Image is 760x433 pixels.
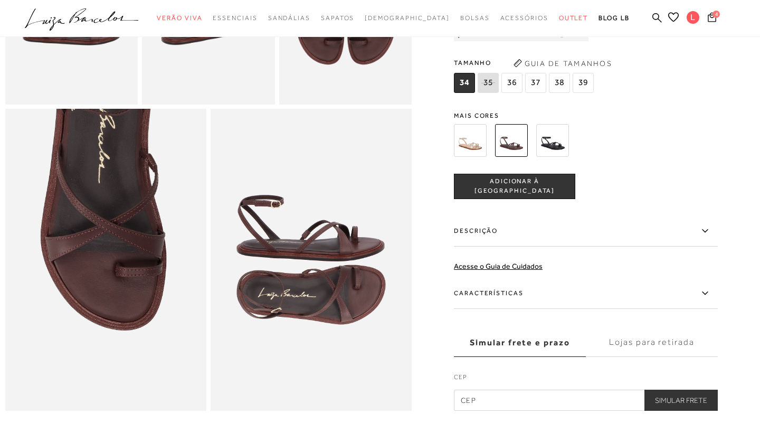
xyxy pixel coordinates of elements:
button: ADICIONAR À [GEOGRAPHIC_DATA] [454,174,575,199]
a: BLOG LB [598,8,629,28]
button: 4 [705,12,719,26]
input: CEP [454,390,718,411]
label: Características [454,278,718,309]
span: 4 [712,11,720,18]
a: categoryNavScreenReaderText [213,8,257,28]
span: Sandálias [268,14,310,22]
span: L [687,11,699,24]
a: categoryNavScreenReaderText [157,8,202,28]
span: 34 [454,73,475,93]
img: SANDÁLIA RASTEIRA DE DEDO EM COURO MARROM CAFÉ [495,124,528,157]
a: categoryNavScreenReaderText [500,8,548,28]
span: [DEMOGRAPHIC_DATA] [365,14,450,22]
span: Outlet [559,14,588,22]
a: noSubCategoriesText [365,8,450,28]
a: categoryNavScreenReaderText [559,8,588,28]
span: Tamanho [454,55,596,71]
a: categoryNavScreenReaderText [460,8,490,28]
span: ADICIONAR À [GEOGRAPHIC_DATA] [454,177,575,196]
span: 36 [501,73,522,93]
span: Verão Viva [157,14,202,22]
img: image [5,109,206,411]
span: BLOG LB [598,14,629,22]
button: Simular Frete [644,390,718,411]
span: Mais cores [454,112,718,119]
label: Descrição [454,216,718,247]
img: SANDÁLIA RASTEIRA DE DEDO EM COURO PRETO [536,124,569,157]
span: Essenciais [213,14,257,22]
span: Sapatos [321,14,354,22]
a: categoryNavScreenReaderText [268,8,310,28]
span: Acessórios [500,14,548,22]
label: CEP [454,372,718,387]
a: Acesse o Guia de Cuidados [454,262,543,270]
img: SANDÁLIA RASTEIRA DE DEDO COBRA METALIZADA EM OURO [454,124,487,157]
span: 37 [525,73,546,93]
span: Bolsas [460,14,490,22]
button: Guia de Tamanhos [510,55,615,72]
span: 35 [478,73,499,93]
label: Lojas para retirada [586,328,718,357]
span: 38 [549,73,570,93]
a: categoryNavScreenReaderText [321,8,354,28]
img: image [211,109,412,411]
label: Simular frete e prazo [454,328,586,357]
span: 39 [573,73,594,93]
button: L [682,11,705,27]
